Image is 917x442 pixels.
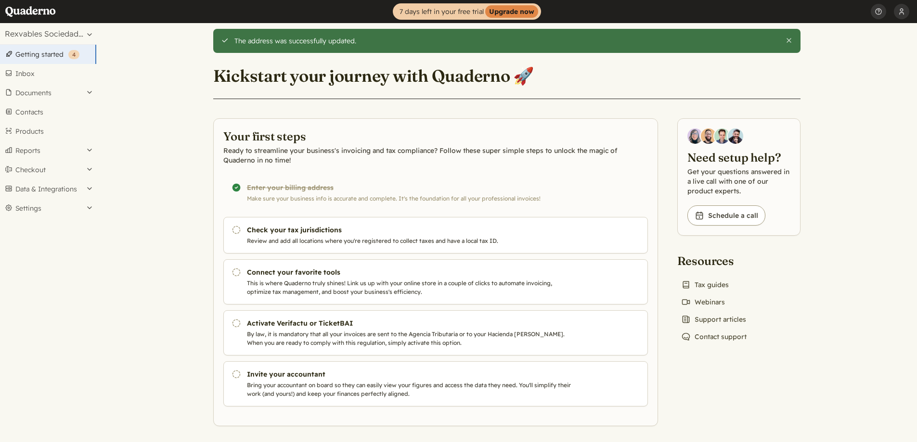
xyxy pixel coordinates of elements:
[485,5,538,18] strong: Upgrade now
[223,361,648,406] a: Invite your accountant Bring your accountant on board so they can easily view your figures and ac...
[677,295,729,309] a: Webinars
[687,205,765,226] a: Schedule a call
[677,313,750,326] a: Support articles
[677,330,750,343] a: Contact support
[247,369,575,379] h3: Invite your accountant
[223,259,648,304] a: Connect your favorite tools This is where Quaderno truly shines! Link us up with your online stor...
[687,128,703,144] img: Diana Carrasco, Account Executive at Quaderno
[234,37,778,45] div: The address was successfully updated.
[714,128,730,144] img: Ivo Oltmans, Business Developer at Quaderno
[728,128,743,144] img: Javier Rubio, DevRel at Quaderno
[785,37,793,44] button: Close this alert
[677,253,750,268] h2: Resources
[687,150,790,165] h2: Need setup help?
[393,3,541,20] a: 7 days left in your free trialUpgrade now
[247,225,575,235] h3: Check your tax jurisdictions
[213,65,534,87] h1: Kickstart your journey with Quaderno 🚀
[701,128,716,144] img: Jairo Fumero, Account Executive at Quaderno
[247,318,575,328] h3: Activate Verifactu or TicketBAI
[72,51,76,58] span: 4
[247,381,575,398] p: Bring your accountant on board so they can easily view your figures and access the data they need...
[247,330,575,347] p: By law, it is mandatory that all your invoices are sent to the Agencia Tributaria or to your Haci...
[677,278,733,291] a: Tax guides
[687,167,790,196] p: Get your questions answered in a live call with one of our product experts.
[247,267,575,277] h3: Connect your favorite tools
[223,146,648,165] p: Ready to streamline your business's invoicing and tax compliance? Follow these super simple steps...
[247,279,575,296] p: This is where Quaderno truly shines! Link us up with your online store in a couple of clicks to a...
[247,237,575,245] p: Review and add all locations where you're registered to collect taxes and have a local tax ID.
[223,128,648,144] h2: Your first steps
[223,217,648,253] a: Check your tax jurisdictions Review and add all locations where you're registered to collect taxe...
[223,310,648,355] a: Activate Verifactu or TicketBAI By law, it is mandatory that all your invoices are sent to the Ag...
